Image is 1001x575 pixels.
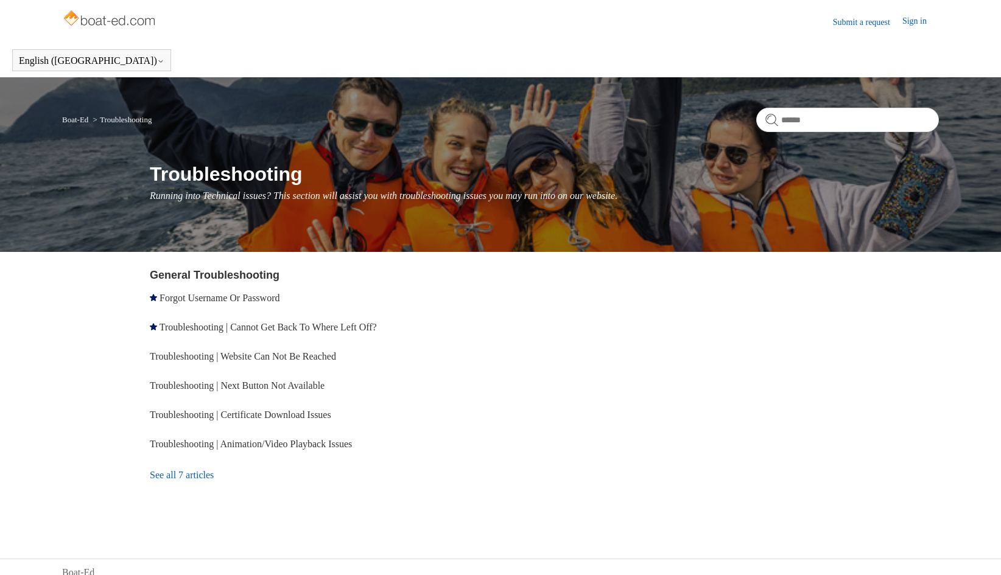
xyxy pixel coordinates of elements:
a: Forgot Username Or Password [160,293,279,303]
a: Troubleshooting | Animation/Video Playback Issues [150,439,352,449]
h1: Troubleshooting [150,159,939,189]
p: Running into Technical issues? This section will assist you with troubleshooting issues you may r... [150,189,939,203]
svg: Promoted article [150,323,157,330]
li: Boat-Ed [62,115,91,124]
a: General Troubleshooting [150,269,279,281]
button: English ([GEOGRAPHIC_DATA]) [19,55,164,66]
a: See all 7 articles [150,459,505,492]
a: Troubleshooting | Cannot Get Back To Where Left Off? [160,322,377,332]
a: Submit a request [833,16,902,29]
a: Sign in [902,15,939,29]
li: Troubleshooting [91,115,152,124]
img: Boat-Ed Help Center home page [62,7,159,32]
svg: Promoted article [150,294,157,301]
a: Troubleshooting | Certificate Download Issues [150,409,331,420]
a: Troubleshooting | Website Can Not Be Reached [150,351,336,361]
a: Troubleshooting | Next Button Not Available [150,380,325,391]
a: Boat-Ed [62,115,88,124]
input: Search [756,108,939,132]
